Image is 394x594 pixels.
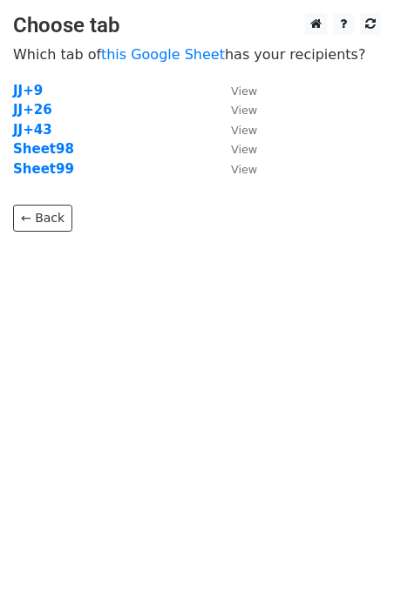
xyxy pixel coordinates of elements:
[214,161,257,177] a: View
[101,46,225,63] a: this Google Sheet
[13,122,52,138] a: JJ+43
[231,104,257,117] small: View
[214,141,257,157] a: View
[13,45,381,64] p: Which tab of has your recipients?
[214,102,257,118] a: View
[13,205,72,232] a: ← Back
[231,163,257,176] small: View
[231,84,257,98] small: View
[231,124,257,137] small: View
[214,83,257,98] a: View
[13,141,74,157] a: Sheet98
[214,122,257,138] a: View
[13,13,381,38] h3: Choose tab
[13,102,52,118] a: JJ+26
[13,83,43,98] a: JJ+9
[13,161,74,177] a: Sheet99
[231,143,257,156] small: View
